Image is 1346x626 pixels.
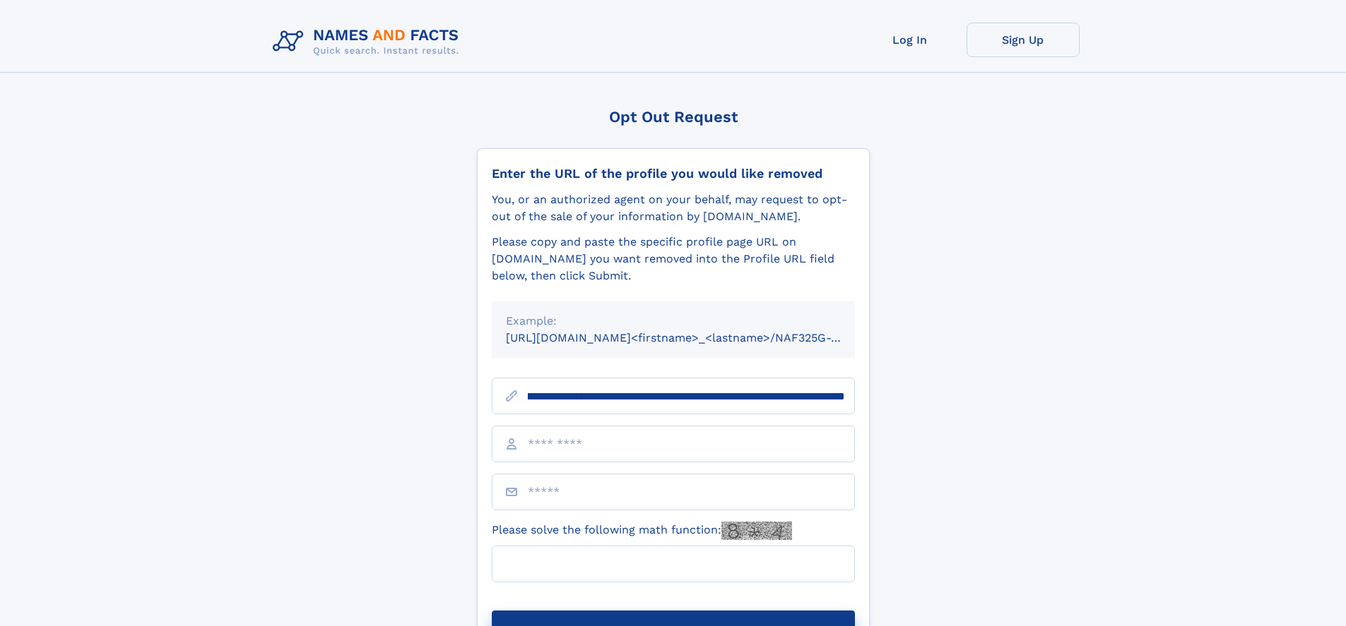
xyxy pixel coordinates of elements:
[492,522,792,540] label: Please solve the following math function:
[492,166,855,181] div: Enter the URL of the profile you would like removed
[492,234,855,284] div: Please copy and paste the specific profile page URL on [DOMAIN_NAME] you want removed into the Pr...
[506,313,841,330] div: Example:
[967,23,1080,57] a: Sign Up
[854,23,967,57] a: Log In
[492,191,855,225] div: You, or an authorized agent on your behalf, may request to opt-out of the sale of your informatio...
[506,331,882,344] small: [URL][DOMAIN_NAME]<firstname>_<lastname>/NAF325G-xxxxxxxx
[477,108,870,126] div: Opt Out Request
[267,23,471,61] img: Logo Names and Facts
